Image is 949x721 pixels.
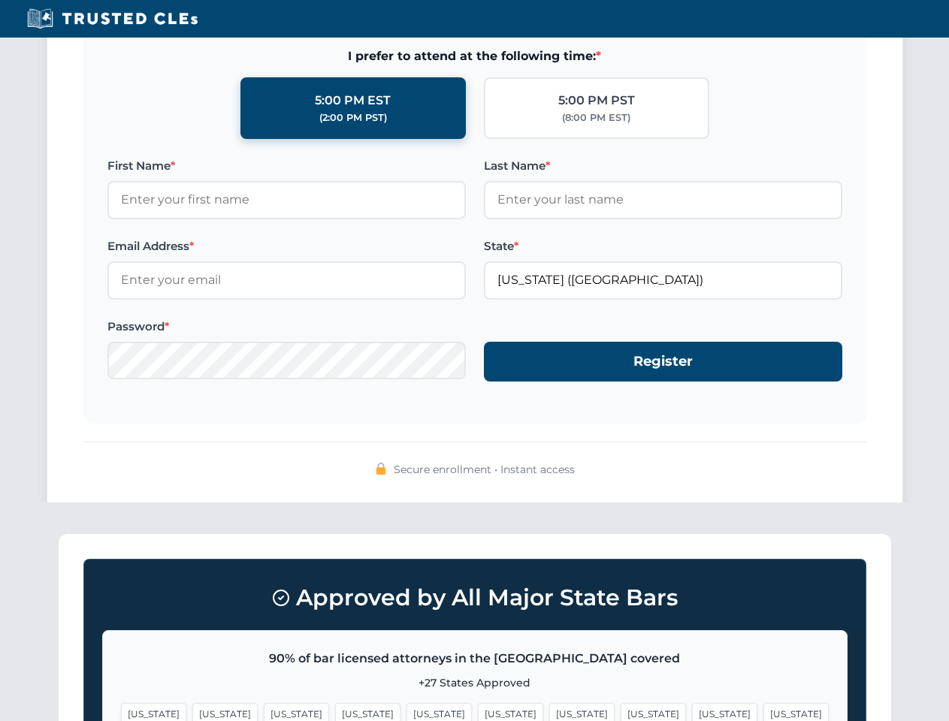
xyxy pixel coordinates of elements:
[562,110,630,125] div: (8:00 PM EST)
[107,318,466,336] label: Password
[107,47,842,66] span: I prefer to attend at the following time:
[107,157,466,175] label: First Name
[558,91,635,110] div: 5:00 PM PST
[121,649,829,668] p: 90% of bar licensed attorneys in the [GEOGRAPHIC_DATA] covered
[121,674,829,691] p: +27 States Approved
[484,261,842,299] input: Florida (FL)
[484,157,842,175] label: Last Name
[375,463,387,475] img: 🔒
[107,237,466,255] label: Email Address
[484,181,842,219] input: Enter your last name
[102,578,848,618] h3: Approved by All Major State Bars
[315,91,391,110] div: 5:00 PM EST
[107,181,466,219] input: Enter your first name
[484,237,842,255] label: State
[23,8,202,30] img: Trusted CLEs
[394,461,575,478] span: Secure enrollment • Instant access
[107,261,466,299] input: Enter your email
[484,342,842,382] button: Register
[319,110,387,125] div: (2:00 PM PST)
